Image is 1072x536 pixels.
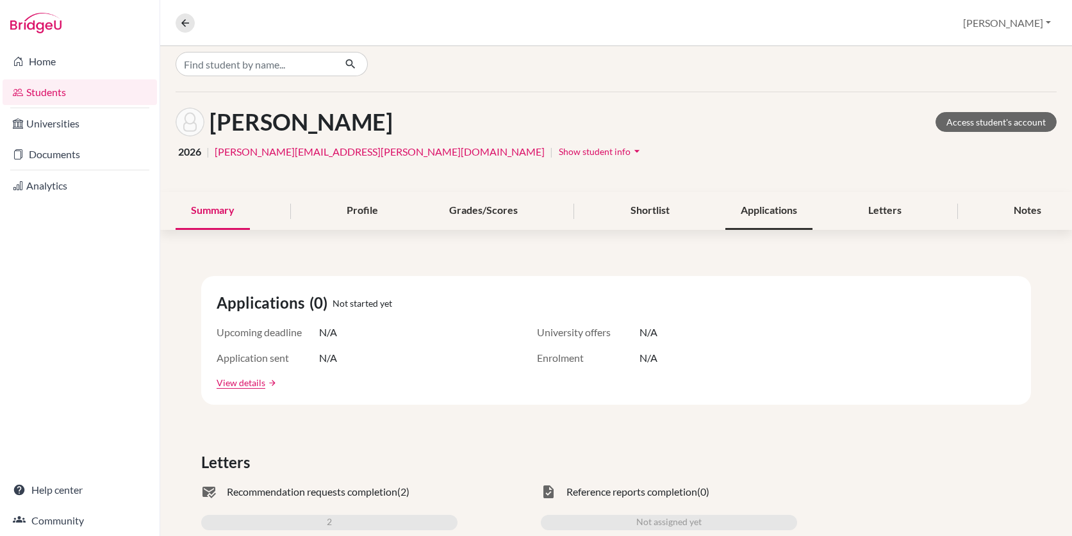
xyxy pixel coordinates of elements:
[176,108,204,136] img: manuel ruiz's avatar
[201,484,217,499] span: mark_email_read
[327,515,332,530] span: 2
[550,144,553,159] span: |
[3,173,157,199] a: Analytics
[639,325,657,340] span: N/A
[697,484,709,499] span: (0)
[853,192,917,230] div: Letters
[558,142,644,161] button: Show student infoarrow_drop_down
[331,192,393,230] div: Profile
[631,145,643,158] i: arrow_drop_down
[3,79,157,105] a: Students
[397,484,409,499] span: (2)
[227,484,397,499] span: Recommendation requests completion
[319,325,337,340] span: N/A
[636,515,702,530] span: Not assigned yet
[3,142,157,167] a: Documents
[615,192,685,230] div: Shortlist
[10,13,62,33] img: Bridge-U
[215,144,545,159] a: [PERSON_NAME][EMAIL_ADDRESS][PERSON_NAME][DOMAIN_NAME]
[176,52,334,76] input: Find student by name...
[265,378,277,387] a: arrow_forward
[217,291,309,314] span: Applications
[537,350,639,366] span: Enrolment
[176,192,250,230] div: Summary
[541,484,556,499] span: task
[210,108,393,136] h1: [PERSON_NAME]
[206,144,210,159] span: |
[957,11,1057,35] button: [PERSON_NAME]
[725,192,812,230] div: Applications
[217,376,265,389] a: View details
[333,296,392,310] span: Not started yet
[178,144,201,159] span: 2026
[217,325,319,340] span: Upcoming deadline
[309,291,333,314] span: (0)
[3,477,157,503] a: Help center
[434,192,533,230] div: Grades/Scores
[998,192,1057,230] div: Notes
[566,484,697,499] span: Reference reports completion
[559,146,631,157] span: Show student info
[537,325,639,340] span: University offers
[3,111,157,136] a: Universities
[639,350,657,366] span: N/A
[3,508,157,533] a: Community
[3,49,157,74] a: Home
[319,350,337,366] span: N/A
[217,350,319,366] span: Application sent
[936,112,1057,132] a: Access student's account
[201,451,255,474] span: Letters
